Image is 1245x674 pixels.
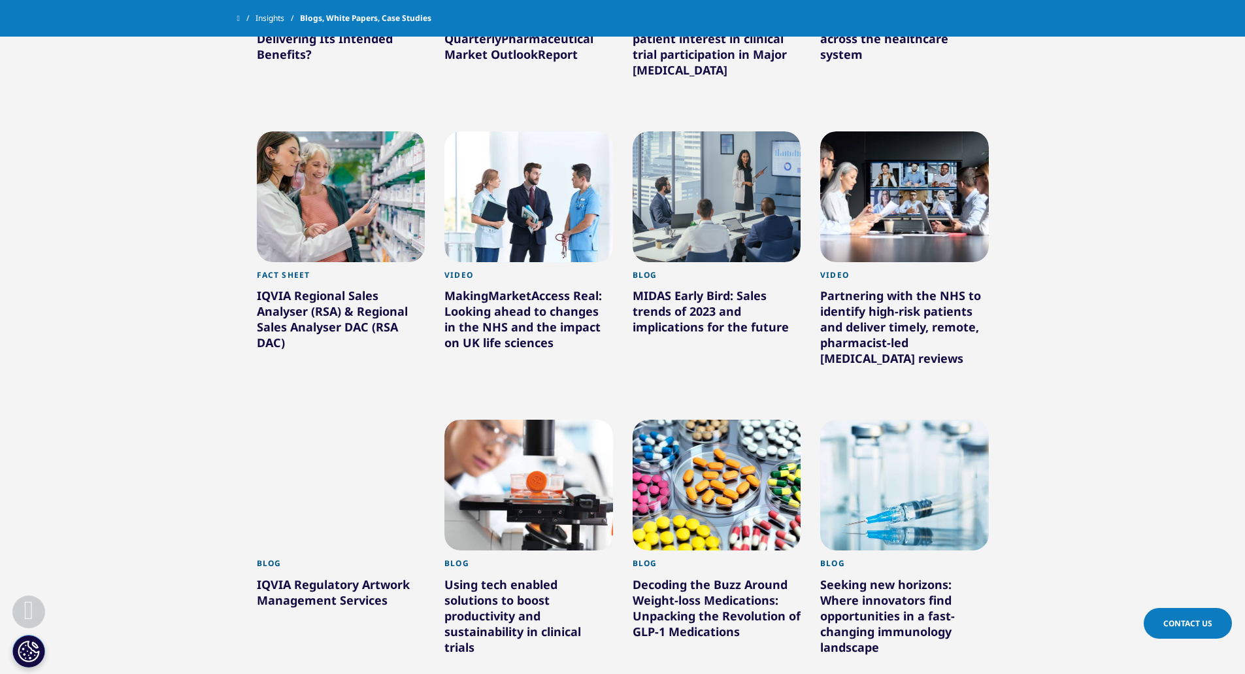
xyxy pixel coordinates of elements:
a: Contact Us [1144,608,1232,639]
a: Video MakingMarketAccess Real: Looking ahead to changes in the NHS and the impact on UK life scie... [444,262,613,384]
div: Seeking new horizons: Where innovators find opportunities in a fast-changing immunology landscape [820,577,989,660]
div: Using tech enabled solutions to boost productivity and sustainability in clinical trials [444,577,613,660]
div: Is the UK’s ILAP Process Delivering Its Intended Benefits? [257,15,425,67]
div: Blog [820,558,989,576]
a: Blog MIDAS Early Bird: Sales trends of 2023 and implications for the future [633,262,801,369]
span: Pharmaceutical [501,31,593,46]
div: MIDAS Early Bird: Sales trends of 2023 and implications for the future [633,288,801,340]
div: Decoding the Buzz Around Weight-loss Medications: Unpacking the Revolution of GLP-1 Medications [633,577,801,645]
a: Video Partnering with the NHS to identify high-risk patients and deliver timely, remote, pharmaci... [820,262,989,400]
div: Video [820,270,989,288]
a: Fact Sheet IQVIA Regional Sales Analyser (RSA) & Regional Sales Analyser DAC (RSA DAC) [257,262,425,384]
span: Outlook [491,46,538,62]
a: Insights [256,7,300,30]
a: Blog Decoding the Buzz Around Weight-loss Medications: Unpacking the Revolution of GLP-1 Medications [633,550,801,673]
div: Video [444,270,613,288]
div: IQVIA Regional Sales Analyser (RSA) & Regional Sales Analyser DAC (RSA DAC) [257,288,425,356]
div: Partnering with the NHS to identify high-risk patients and deliver timely, remote, pharmacist-led... [820,288,989,371]
div: Making Access Real: Looking ahead to changes in the NHS and the impact on UK life sciences [444,288,613,356]
button: Cookies Settings [12,635,45,667]
span: Blogs, White Papers, Case Studies [300,7,431,30]
div: IQVIA Regulatory Artwork Management Services [257,577,425,613]
div: IQVIA Quarterly Report [444,15,613,67]
div: Accelerating innovation across the healthcare system [820,15,989,67]
span: Market [444,46,488,62]
a: Blog IQVIA Regulatory Artwork Management Services [257,550,425,641]
div: Unmet clinical needs drive patient interest in clinical trial participation in Major [MEDICAL_DATA] [633,15,801,83]
span: Market [488,288,531,303]
div: Blog [444,558,613,576]
div: Blog [633,558,801,576]
div: Blog [633,270,801,288]
div: Blog [257,558,425,576]
span: Contact Us [1163,618,1212,629]
div: Fact Sheet [257,270,425,288]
